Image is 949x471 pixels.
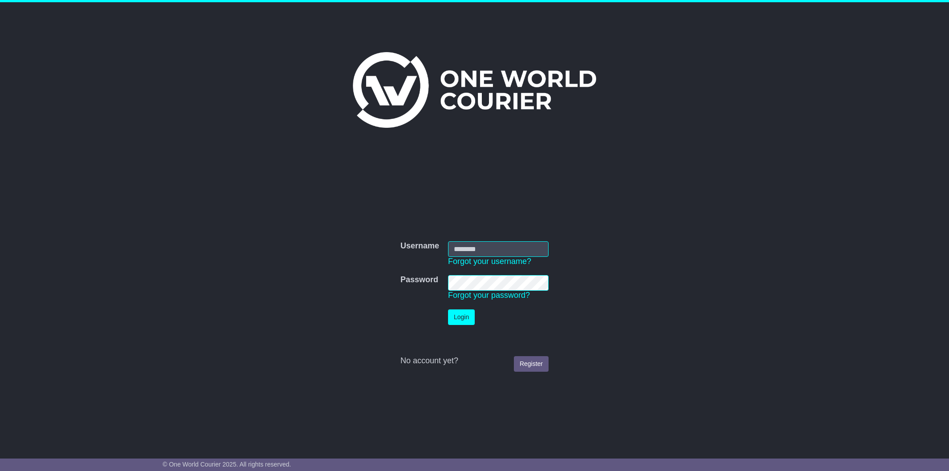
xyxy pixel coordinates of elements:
[448,291,530,300] a: Forgot your password?
[448,257,531,266] a: Forgot your username?
[163,461,291,468] span: © One World Courier 2025. All rights reserved.
[400,356,549,366] div: No account yet?
[514,356,549,372] a: Register
[353,52,596,128] img: One World
[448,309,475,325] button: Login
[400,241,439,251] label: Username
[400,275,438,285] label: Password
